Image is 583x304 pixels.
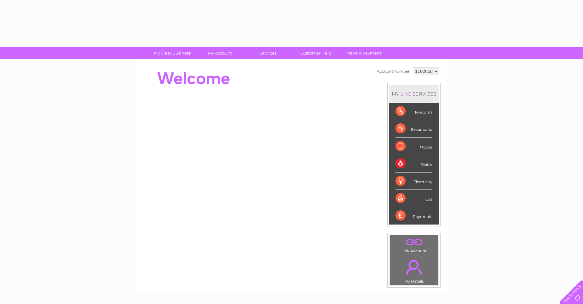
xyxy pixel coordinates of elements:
[375,66,411,77] td: Account number
[395,172,432,190] div: Electricity
[389,85,439,103] div: MY SERVICES
[395,155,432,172] div: Water
[390,254,438,285] td: My Details
[290,47,342,59] a: Customer Help
[395,190,432,207] div: Gas
[146,47,198,59] a: My Clear Business
[395,207,432,224] div: Payments
[194,47,246,59] a: My Account
[395,103,432,120] div: Telecoms
[390,235,438,255] td: Link Account
[242,47,294,59] a: Services
[399,91,413,97] div: LIVE
[391,237,436,248] a: .
[395,138,432,155] div: Mobile
[391,256,436,278] a: .
[338,47,390,59] a: Make A Payment
[395,120,432,137] div: Broadband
